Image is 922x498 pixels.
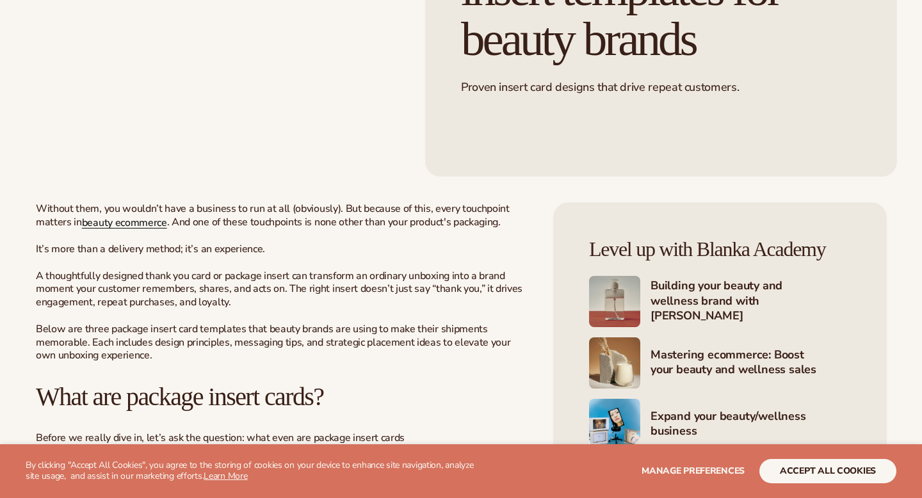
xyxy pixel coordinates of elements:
[36,242,265,256] span: It’s more than a delivery method; it’s an experience.
[26,460,481,482] p: By clicking "Accept All Cookies", you agree to the storing of cookies on your device to enhance s...
[759,459,896,483] button: accept all cookies
[589,337,851,389] a: Shopify Image 6 Mastering ecommerce: Boost your beauty and wellness sales
[651,348,851,379] h4: Mastering ecommerce: Boost your beauty and wellness sales
[589,399,640,450] img: Shopify Image 7
[642,459,745,483] button: Manage preferences
[589,238,851,261] h4: Level up with Blanka Academy
[36,431,405,445] span: Before we really dive in, let’s ask the question: what even are package insert cards
[589,276,640,327] img: Shopify Image 5
[36,382,323,411] span: What are package insert cards?
[461,79,739,95] span: Proven insert card designs that drive repeat customers.
[651,409,851,440] h4: Expand your beauty/wellness business
[36,269,522,310] span: A thoughtfully designed thank you card or package insert can transform an ordinary unboxing into ...
[651,278,851,325] h4: Building your beauty and wellness brand with [PERSON_NAME]
[642,465,745,477] span: Manage preferences
[167,215,501,229] span: . And one of these touchpoints is none other than your product's packaging.
[589,276,851,327] a: Shopify Image 5 Building your beauty and wellness brand with [PERSON_NAME]
[36,202,510,229] span: Without them, you wouldn’t have a business to run at all (obviously). But because of this, every ...
[82,216,167,230] a: beauty ecommerce
[589,337,640,389] img: Shopify Image 6
[204,470,247,482] a: Learn More
[36,322,510,363] span: Below are three package insert card templates that beauty brands are using to make their shipment...
[589,399,851,450] a: Shopify Image 7 Expand your beauty/wellness business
